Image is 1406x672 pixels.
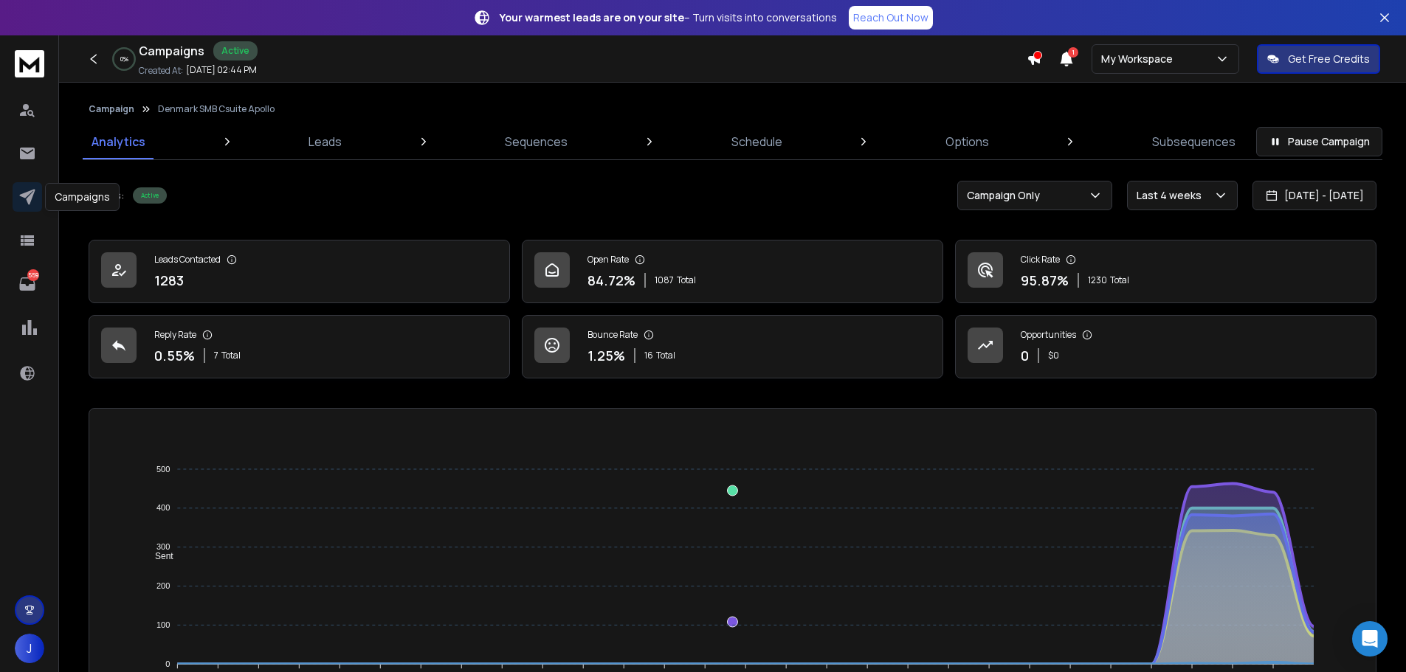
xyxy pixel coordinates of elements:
p: Created At: [139,65,183,77]
span: Total [677,274,696,286]
p: Analytics [92,133,145,150]
p: Reach Out Now [853,10,928,25]
a: 559 [13,269,42,299]
p: $ 0 [1048,350,1059,361]
p: 0 % [120,55,128,63]
button: [DATE] - [DATE] [1252,181,1376,210]
p: 1283 [154,270,184,291]
button: Pause Campaign [1256,127,1382,156]
a: Bounce Rate1.25%16Total [522,315,943,378]
strong: Your warmest leads are on your site [500,10,684,24]
span: Sent [144,551,173,561]
span: 7 [214,350,218,361]
p: Bounce Rate [587,329,638,341]
a: Click Rate95.87%1230Total [955,240,1376,303]
span: Total [221,350,241,361]
p: Schedule [731,133,782,150]
tspan: 300 [156,542,170,551]
p: 1.25 % [587,345,625,366]
span: 1 [1068,47,1078,58]
p: Get Free Credits [1288,52,1370,66]
a: Options [937,124,998,159]
a: Opportunities0$0 [955,315,1376,378]
tspan: 100 [156,620,170,629]
tspan: 0 [165,659,170,668]
p: My Workspace [1101,52,1179,66]
button: J [15,634,44,663]
span: Total [1110,274,1129,286]
a: Leads Contacted1283 [89,240,510,303]
span: 1230 [1088,274,1107,286]
p: 559 [27,269,39,281]
p: Open Rate [587,254,629,266]
tspan: 200 [156,581,170,590]
div: Open Intercom Messenger [1352,621,1388,657]
h1: Campaigns [139,42,204,60]
a: Reach Out Now [849,6,933,30]
p: Denmark SMB Csuite Apollo [158,103,275,115]
p: 84.72 % [587,270,635,291]
tspan: 500 [156,465,170,474]
p: Reply Rate [154,329,196,341]
a: Reply Rate0.55%7Total [89,315,510,378]
a: Sequences [496,124,576,159]
a: Open Rate84.72%1087Total [522,240,943,303]
button: Get Free Credits [1257,44,1380,74]
p: Last 4 weeks [1137,188,1207,203]
p: – Turn visits into conversations [500,10,837,25]
a: Subsequences [1143,124,1244,159]
p: 0 [1021,345,1029,366]
span: 16 [644,350,653,361]
span: Total [656,350,675,361]
a: Analytics [83,124,154,159]
p: 0.55 % [154,345,195,366]
a: Leads [300,124,351,159]
div: Campaigns [45,183,120,211]
p: Options [945,133,989,150]
p: Sequences [505,133,568,150]
p: Leads Contacted [154,254,221,266]
div: Active [213,41,258,60]
p: Subsequences [1152,133,1236,150]
p: Leads [309,133,342,150]
tspan: 400 [156,504,170,513]
p: Click Rate [1021,254,1060,266]
p: Opportunities [1021,329,1076,341]
div: Active [133,187,167,204]
p: Campaign Only [967,188,1046,203]
img: logo [15,50,44,77]
a: Schedule [723,124,791,159]
p: [DATE] 02:44 PM [186,64,257,76]
button: Campaign [89,103,134,115]
p: 95.87 % [1021,270,1069,291]
span: 1087 [655,274,674,286]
